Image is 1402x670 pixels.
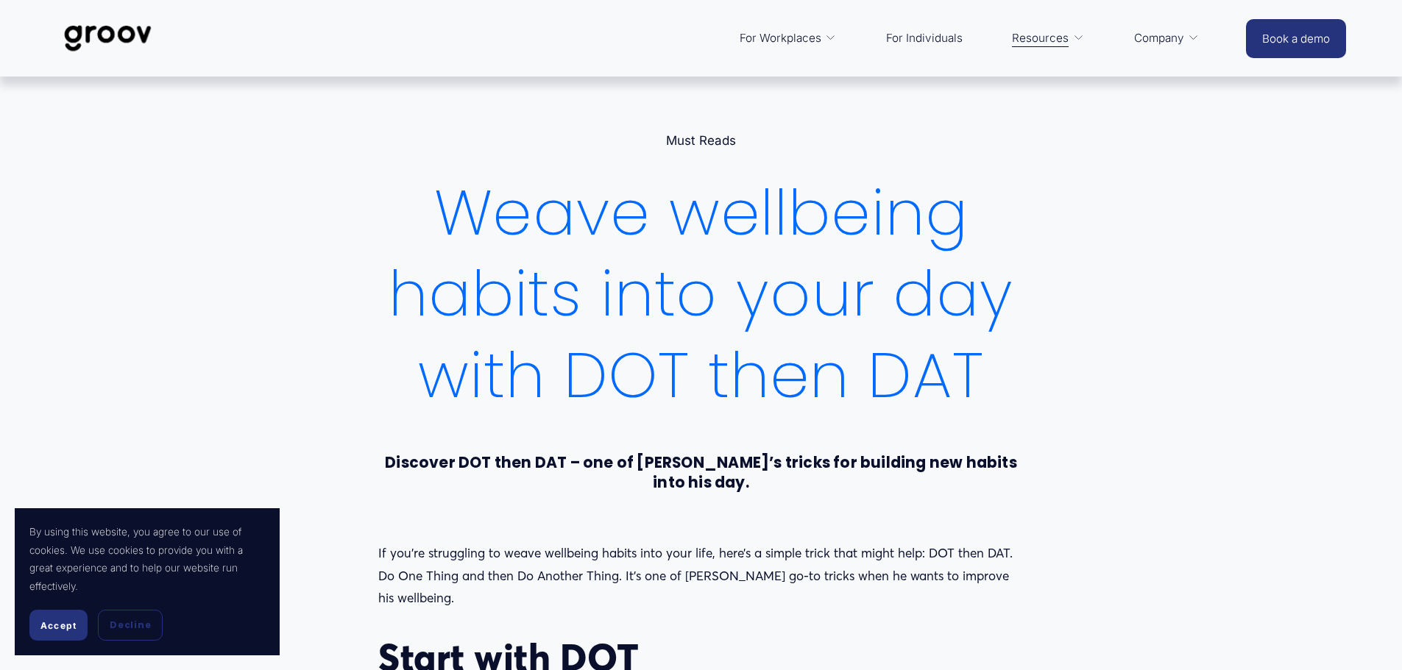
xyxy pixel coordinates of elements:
[879,21,970,56] a: For Individuals
[110,619,151,632] span: Decline
[1134,28,1184,49] span: Company
[29,523,265,595] p: By using this website, you agree to our use of cookies. We use cookies to provide you with a grea...
[378,542,1023,610] p: If you’re struggling to weave wellbeing habits into your life, here’s a simple trick that might h...
[1005,21,1091,56] a: folder dropdown
[29,610,88,641] button: Accept
[56,14,160,63] img: Groov | Workplace Science Platform | Unlock Performance | Drive Results
[732,21,844,56] a: folder dropdown
[40,620,77,631] span: Accept
[15,508,280,655] section: Cookie banner
[378,173,1023,417] h1: Weave wellbeing habits into your day with DOT then DAT
[740,28,821,49] span: For Workplaces
[385,452,1020,492] strong: Discover DOT then DAT – one of [PERSON_NAME]’s tricks for building new habits into his day.
[666,133,736,148] a: Must Reads
[1127,21,1207,56] a: folder dropdown
[98,610,163,641] button: Decline
[1012,28,1069,49] span: Resources
[1246,19,1346,58] a: Book a demo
